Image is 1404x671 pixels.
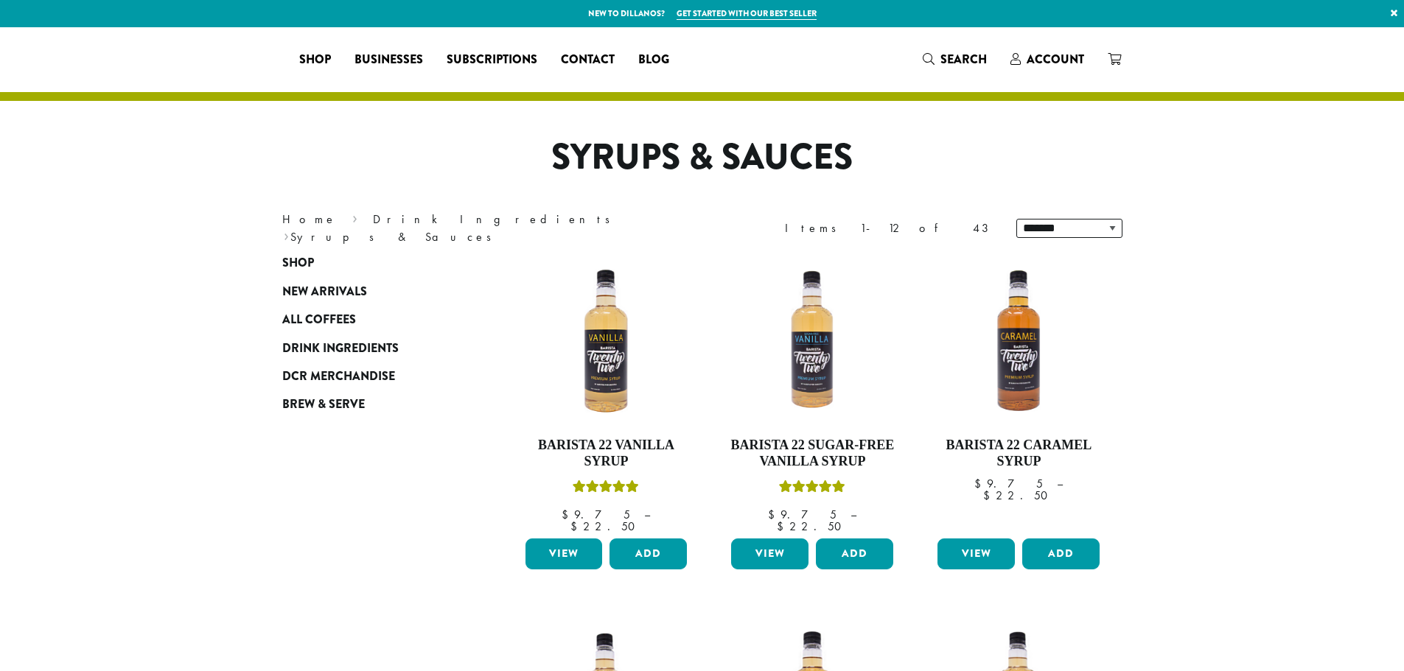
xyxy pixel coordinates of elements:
span: $ [562,507,574,522]
span: $ [983,488,996,503]
span: $ [570,519,583,534]
bdi: 22.50 [570,519,642,534]
h4: Barista 22 Sugar-Free Vanilla Syrup [727,438,897,469]
span: Account [1027,51,1084,68]
span: All Coffees [282,311,356,329]
span: $ [768,507,780,522]
span: Businesses [355,51,423,69]
span: Subscriptions [447,51,537,69]
button: Add [816,538,893,569]
span: Shop [299,51,331,69]
button: Add [610,538,687,569]
a: Get started with our best seller [677,7,817,20]
a: Drink Ingredients [282,334,459,362]
a: View [937,538,1015,569]
bdi: 9.75 [562,507,630,522]
button: Add [1022,538,1100,569]
nav: Breadcrumb [282,211,680,246]
a: Shop [287,48,343,71]
span: Contact [561,51,615,69]
h4: Barista 22 Caramel Syrup [934,438,1103,469]
img: SF-VANILLA-300x300.png [727,256,897,426]
a: Brew & Serve [282,390,459,418]
bdi: 9.75 [768,507,837,522]
span: › [284,223,289,246]
a: View [731,538,808,569]
span: – [851,507,856,522]
span: Brew & Serve [282,396,365,414]
span: Blog [638,51,669,69]
a: Barista 22 Vanilla SyrupRated 5.00 out of 5 [522,256,691,533]
span: Search [940,51,987,68]
span: Drink Ingredients [282,340,399,358]
a: Search [911,47,999,71]
span: DCR Merchandise [282,368,395,386]
span: $ [974,476,987,491]
span: – [644,507,650,522]
div: Rated 5.00 out of 5 [573,478,639,500]
img: CARAMEL-1-300x300.png [934,256,1103,426]
a: New Arrivals [282,278,459,306]
a: DCR Merchandise [282,362,459,390]
a: Home [282,211,337,227]
bdi: 22.50 [983,488,1055,503]
h1: Syrups & Sauces [271,136,1134,179]
a: Drink Ingredients [373,211,620,227]
img: VANILLA-300x300.png [521,256,691,426]
span: $ [777,519,789,534]
a: Barista 22 Sugar-Free Vanilla SyrupRated 5.00 out of 5 [727,256,897,533]
a: Shop [282,249,459,277]
span: Shop [282,254,314,273]
div: Rated 5.00 out of 5 [779,478,845,500]
bdi: 9.75 [974,476,1043,491]
a: View [525,538,603,569]
span: – [1057,476,1063,491]
bdi: 22.50 [777,519,848,534]
h4: Barista 22 Vanilla Syrup [522,438,691,469]
a: All Coffees [282,306,459,334]
a: Barista 22 Caramel Syrup [934,256,1103,533]
span: › [352,205,357,228]
div: Items 1-12 of 43 [785,219,994,237]
span: New Arrivals [282,283,367,301]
